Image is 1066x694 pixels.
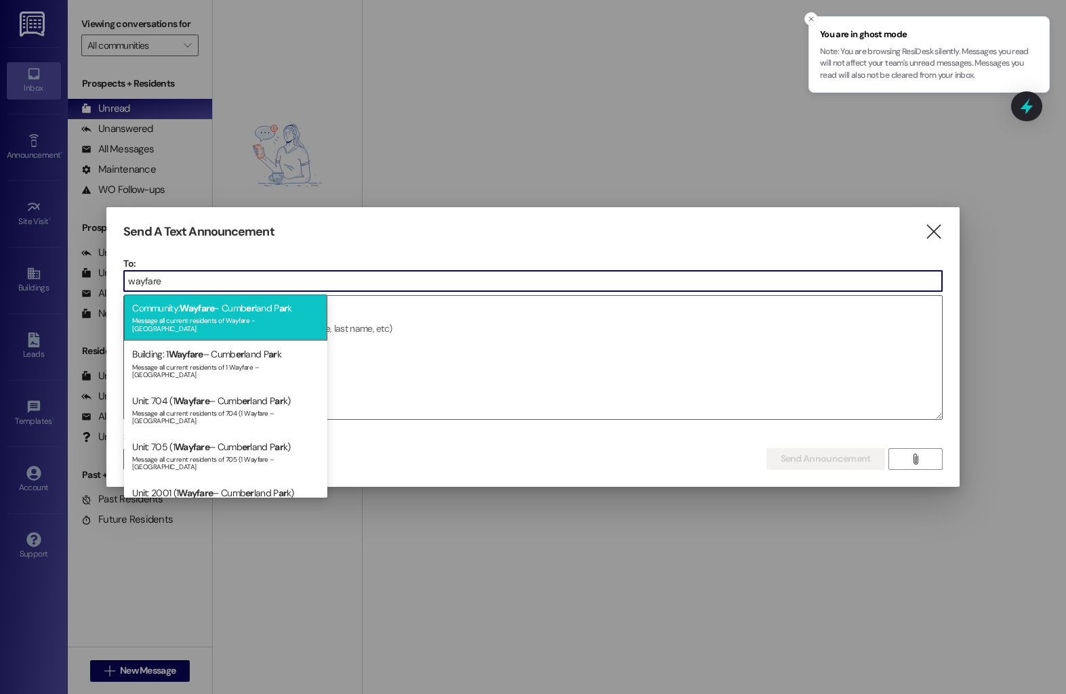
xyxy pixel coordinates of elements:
[180,302,214,314] span: Wayfare
[124,479,327,525] div: Unit: 2001 (1 – Cumb land P k)
[124,295,327,341] div: Community: - Cumb land P k
[781,452,871,466] span: Send Announcement
[766,448,885,470] button: Send Announcement
[132,406,319,425] div: Message all current residents of 704 (1 Wayfare – [GEOGRAPHIC_DATA]
[124,271,941,291] input: Type to select the units, buildings, or communities you want to message. (e.g. 'Unit 1A', 'Buildi...
[910,454,920,464] i: 
[246,302,255,314] span: er
[279,302,288,314] span: ar
[169,348,203,360] span: Wayfare
[245,487,254,499] span: er
[274,441,283,453] span: ar
[123,224,274,240] h3: Send A Text Announcement
[178,487,213,499] span: Wayfare
[124,341,327,387] div: Building: 1 – Cumb land P k
[175,441,209,453] span: Wayfare
[132,452,319,471] div: Message all current residents of 705 (1 Wayfare – [GEOGRAPHIC_DATA]
[124,433,327,479] div: Unit: 705 (1 – Cumb land P k)
[132,313,319,332] div: Message all current residents of Wayfare - [GEOGRAPHIC_DATA]
[279,487,287,499] span: ar
[236,348,245,360] span: er
[924,225,943,239] i: 
[804,12,818,26] button: Close toast
[242,395,251,407] span: er
[268,348,277,360] span: ar
[132,360,319,379] div: Message all current residents of 1 Wayfare – [GEOGRAPHIC_DATA]
[274,395,283,407] span: ar
[175,395,209,407] span: Wayfare
[123,257,942,270] p: To:
[820,28,1038,41] span: You are in ghost mode
[242,441,251,453] span: er
[820,46,1038,82] p: Note: You are browsing ResiDesk silently. Messages you read will not affect your team's unread me...
[123,427,282,448] label: Select announcement type (optional)
[124,387,327,433] div: Unit: 704 (1 – Cumb land P k)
